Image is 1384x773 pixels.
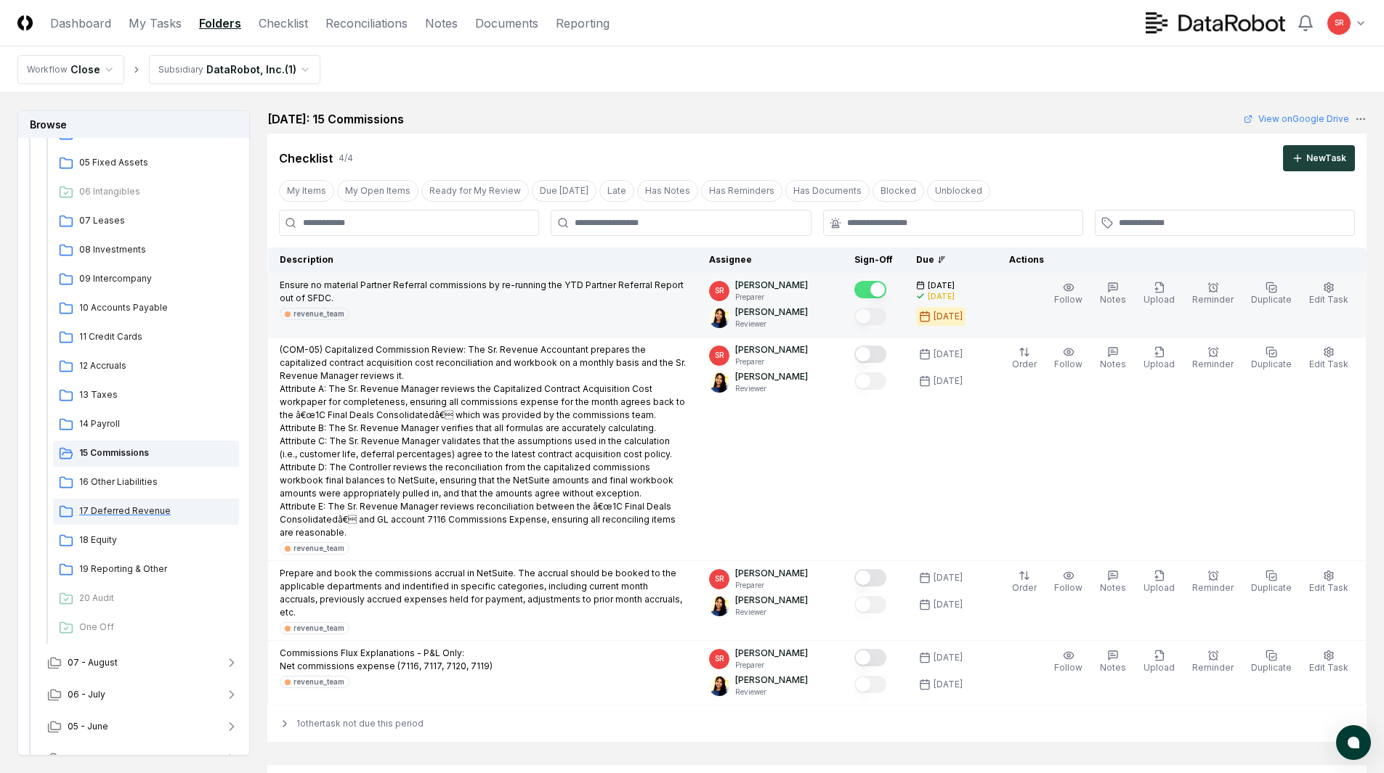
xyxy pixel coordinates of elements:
button: Duplicate [1248,647,1295,677]
button: Mark complete [854,308,886,325]
button: Mark complete [854,676,886,693]
span: Edit Task [1309,294,1348,305]
span: 06 Intangibles [79,185,233,198]
span: SR [715,350,724,361]
span: Duplicate [1251,294,1292,305]
div: Due [916,253,974,266]
div: revenue_team [294,623,344,634]
button: Order [1009,567,1040,597]
img: Logo [17,15,33,30]
span: Upload [1144,582,1175,593]
span: Upload [1144,662,1175,673]
span: Duplicate [1251,582,1292,593]
div: Subsidiary [158,63,203,76]
span: Follow [1054,294,1082,305]
img: DataRobot logo [1146,12,1285,33]
a: 13 Taxes [53,383,239,409]
span: SR [1335,17,1344,28]
button: Mark complete [854,649,886,666]
button: Notes [1097,647,1129,677]
nav: breadcrumb [17,55,320,84]
span: One Off [79,621,233,634]
span: Follow [1054,359,1082,369]
h3: Browse [18,111,249,138]
div: Checklist [279,150,333,167]
span: 07 - August [68,656,118,669]
span: Order [1012,582,1037,593]
a: 19 Reporting & Other [53,557,239,583]
div: [DATE] [934,678,963,691]
span: Reminder [1192,662,1234,673]
div: [DATE] [934,598,963,611]
span: 15 Commissions [79,446,233,459]
span: 11 Credit Cards [79,330,233,343]
span: Notes [1100,662,1126,673]
button: Notes [1097,567,1129,597]
a: 16 Other Liabilities [53,470,239,496]
button: Edit Task [1306,343,1351,374]
span: Reminder [1192,294,1234,305]
th: Assignee [697,248,843,273]
a: Reporting [556,15,610,32]
button: My Items [279,180,334,202]
p: [PERSON_NAME] [735,279,808,292]
div: [DATE] [934,310,963,323]
span: 05 - June [68,720,108,733]
button: Mark complete [854,281,886,298]
button: Edit Task [1306,279,1351,309]
span: 09 Intercompany [79,272,233,285]
button: Notes [1097,279,1129,309]
button: Upload [1141,279,1178,309]
span: Duplicate [1251,359,1292,369]
span: 08 Investments [79,243,233,256]
span: 04 - May [68,752,106,765]
p: Preparer [735,292,808,303]
p: [PERSON_NAME] [735,674,808,687]
div: 08 - September [36,31,251,647]
span: 13 Taxes [79,388,233,401]
button: Reminder [1189,343,1237,374]
a: View onGoogle Drive [1244,113,1349,126]
span: Duplicate [1251,662,1292,673]
p: Preparer [735,580,808,591]
p: Preparer [735,660,808,671]
p: Reviewer [735,687,808,698]
button: SR [1326,10,1352,36]
th: Sign-Off [843,248,905,273]
button: Follow [1051,343,1085,374]
div: Actions [997,253,1355,266]
p: [PERSON_NAME] [735,306,808,319]
button: Upload [1141,647,1178,677]
a: 14 Payroll [53,412,239,438]
button: Duplicate [1248,279,1295,309]
a: Folders [199,15,241,32]
p: (COM-05) Capitalized Commission Review: The Sr. Revenue Accountant prepares the capitalized contr... [280,343,686,539]
div: [DATE] [934,571,963,584]
span: Upload [1144,294,1175,305]
p: Reviewer [735,319,808,330]
button: Order [1009,343,1040,374]
a: 18 Equity [53,528,239,554]
span: SR [715,285,724,296]
h2: [DATE]: 15 Commissions [267,110,404,128]
p: Reviewer [735,607,808,618]
img: ACg8ocKO-3G6UtcSn9a5p2PdI879Oh_tobqT7vJnb_FmuK1XD8isku4=s96-c [709,676,729,696]
div: revenue_team [294,543,344,554]
p: Reviewer [735,383,808,394]
button: My Open Items [337,180,418,202]
a: 17 Deferred Revenue [53,499,239,525]
span: Follow [1054,662,1082,673]
a: 15 Commissions [53,441,239,467]
span: Reminder [1192,359,1234,369]
button: Mark complete [854,569,886,586]
span: 10 Accounts Payable [79,301,233,314]
p: [PERSON_NAME] [735,343,808,356]
span: Reminder [1192,582,1234,593]
a: 12 Accruals [53,353,239,380]
span: Notes [1100,582,1126,593]
p: Commissions Flux Explanations - P&L Only: Net commissions expense (7116, 7117, 7120, 7119) [280,647,493,673]
span: 18 Equity [79,533,233,547]
p: [PERSON_NAME] [735,567,808,580]
a: 09 Intercompany [53,266,239,293]
button: Due Today [532,180,596,202]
